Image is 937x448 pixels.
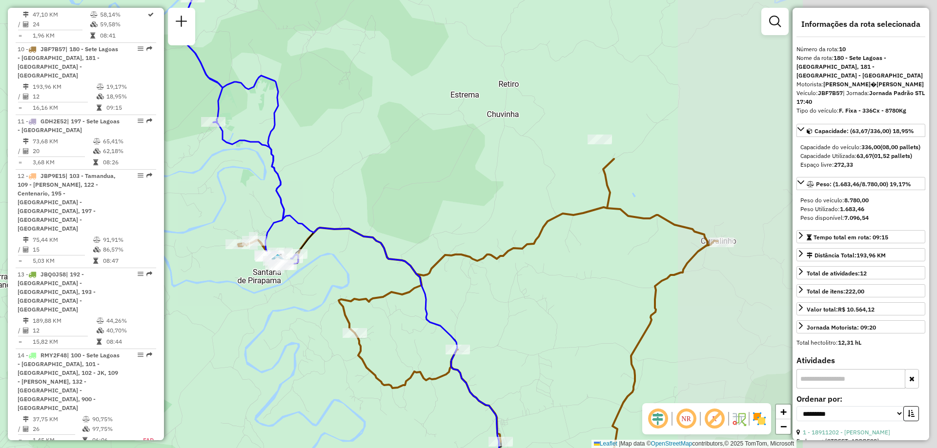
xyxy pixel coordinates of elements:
i: % de utilização do peso [82,416,90,422]
div: Motorista: [796,80,925,89]
td: 73,68 KM [32,136,93,146]
td: 26 [32,424,82,434]
td: 62,18% [102,146,152,156]
span: | 192 - [GEOGRAPHIC_DATA] - [GEOGRAPHIC_DATA], 193 - [GEOGRAPHIC_DATA] - [GEOGRAPHIC_DATA] [18,271,96,313]
strong: [PERSON_NAME]�[PERSON_NAME] [823,80,924,88]
span: | 197 - Sete Lagoas - [GEOGRAPHIC_DATA] [18,117,120,134]
span: Peso do veículo: [800,196,869,204]
td: = [18,157,22,167]
strong: (01,52 pallets) [872,152,912,159]
a: Capacidade: (63,67/336,00) 18,95% [796,124,925,137]
a: Total de itens:222,00 [796,284,925,297]
td: = [18,435,22,445]
i: Tempo total em rota [97,105,102,111]
strong: F. Fixa - 336Cx - 8780Kg [839,107,906,114]
td: / [18,19,22,29]
i: Distância Total [23,416,29,422]
div: Jornada Motorista: 09:20 [807,323,876,332]
strong: 12 [860,270,867,277]
span: 10 - [18,45,118,79]
i: Total de Atividades [23,94,29,99]
td: 1,96 KM [32,31,90,40]
i: % de utilização do peso [97,318,104,324]
a: Zoom out [776,419,791,434]
td: 90,75% [92,414,132,424]
i: Tempo total em rota [93,258,98,264]
a: Distância Total:193,96 KM [796,248,925,261]
strong: 272,33 [834,161,853,168]
em: Opções [138,352,143,358]
em: Opções [138,118,143,124]
td: 193,96 KM [32,82,96,92]
td: 15 [32,245,93,254]
a: Peso: (1.683,46/8.780,00) 19,17% [796,177,925,190]
i: Total de Atividades [23,247,29,253]
td: / [18,146,22,156]
button: Ordem crescente [903,406,919,421]
span: Peso: (1.683,46/8.780,00) 19,17% [816,180,911,188]
span: 193,96 KM [856,252,886,259]
a: Total de atividades:12 [796,266,925,279]
div: Peso Utilizado: [800,205,921,214]
div: Valor total: [807,305,875,314]
i: Total de Atividades [23,426,29,432]
img: Exibir/Ocultar setores [752,411,767,427]
i: % de utilização do peso [97,84,104,90]
a: Nova sessão e pesquisa [172,12,191,34]
strong: JBF7B57 [818,89,843,97]
td: 16,16 KM [32,103,96,113]
td: 40,70% [106,326,152,335]
a: Tempo total em rota: 09:15 [796,230,925,243]
img: Santana de Pirapama [271,253,284,266]
a: Jornada Motorista: 09:20 [796,320,925,333]
div: Distância Total: [807,251,886,260]
span: | Jornada: [796,89,925,105]
td: 189,88 KM [32,316,96,326]
span: 11 - [18,117,120,134]
i: % de utilização da cubagem [97,94,104,99]
td: 12 [32,326,96,335]
strong: R$ 10.564,12 [838,306,875,313]
i: Distância Total [23,318,29,324]
strong: 1.683,46 [840,205,864,213]
td: 5,03 KM [32,256,93,266]
i: Total de Atividades [23,328,29,333]
div: Endereço: [STREET_ADDRESS] [796,437,925,446]
div: Peso disponível: [800,214,921,222]
td: 59,58% [100,19,147,29]
span: 12 - [18,172,116,232]
td: 08:47 [102,256,152,266]
span: Tempo total em rota: 09:15 [814,234,888,241]
div: Capacidade Utilizada: [800,152,921,160]
a: Exibir filtros [765,12,785,31]
h4: Atividades [796,356,925,365]
i: Tempo total em rota [90,33,95,39]
strong: (08,00 pallets) [880,143,920,151]
i: Distância Total [23,12,29,18]
div: Tipo do veículo: [796,106,925,115]
td: 08:41 [100,31,147,40]
i: Tempo total em rota [93,159,98,165]
i: Tempo total em rota [97,339,102,345]
div: Map data © contributors,© 2025 TomTom, Microsoft [591,440,796,448]
div: Nome da rota: [796,54,925,80]
td: / [18,424,22,434]
td: 65,41% [102,136,152,146]
td: FAD [132,435,154,445]
a: OpenStreetMap [651,440,693,447]
span: Ocultar deslocamento [646,407,670,430]
td: 12 [32,92,96,101]
div: Capacidade: (63,67/336,00) 18,95% [796,139,925,173]
a: Zoom in [776,405,791,419]
span: JBP9E15 [41,172,65,179]
i: % de utilização do peso [90,12,98,18]
span: Exibir rótulo [703,407,726,430]
a: Valor total:R$ 10.564,12 [796,302,925,315]
td: 44,26% [106,316,152,326]
div: Capacidade do veículo: [800,143,921,152]
i: Distância Total [23,237,29,243]
i: % de utilização da cubagem [93,247,101,253]
strong: 336,00 [861,143,880,151]
strong: 12,31 hL [838,339,861,346]
span: 13 - [18,271,96,313]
